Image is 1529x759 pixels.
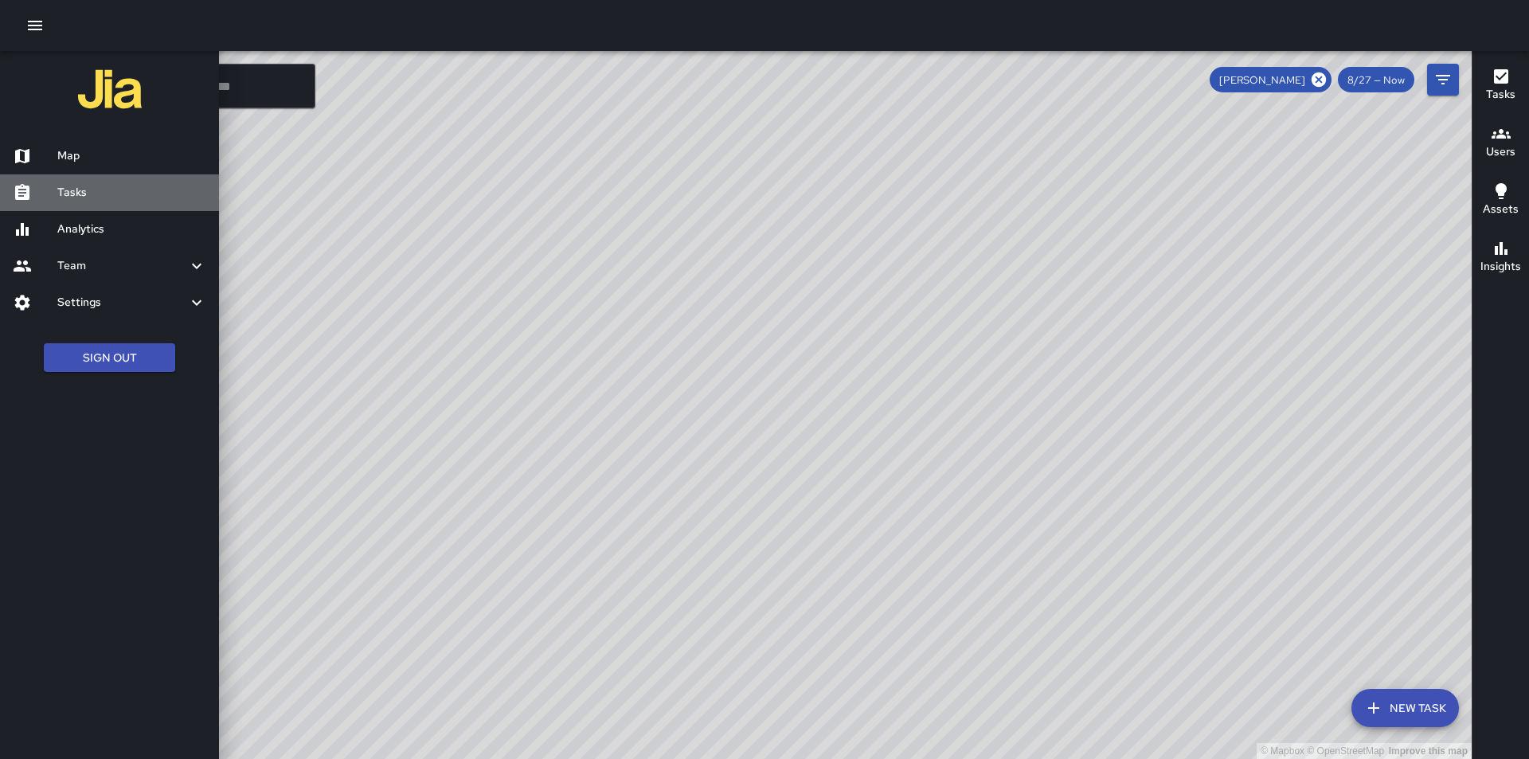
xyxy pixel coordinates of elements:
[1351,689,1459,727] button: New Task
[57,294,187,311] h6: Settings
[1486,86,1515,104] h6: Tasks
[1480,258,1521,276] h6: Insights
[57,147,206,165] h6: Map
[1486,143,1515,161] h6: Users
[57,221,206,238] h6: Analytics
[1483,201,1519,218] h6: Assets
[57,184,206,201] h6: Tasks
[57,257,187,275] h6: Team
[44,343,175,373] button: Sign Out
[78,57,142,121] img: jia-logo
